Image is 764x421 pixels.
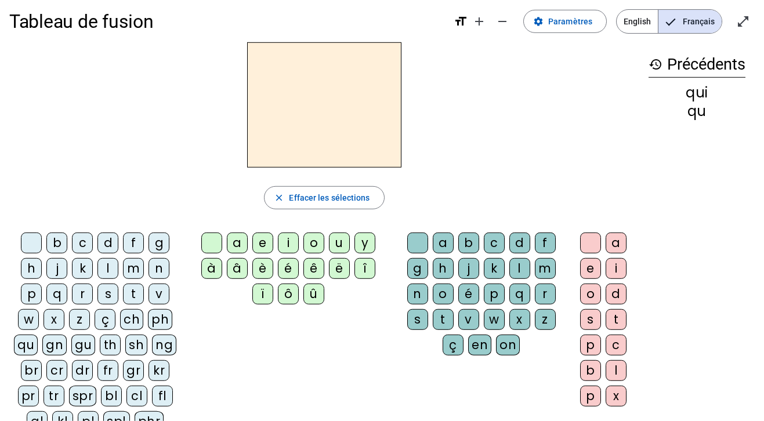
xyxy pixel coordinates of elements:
[484,258,505,279] div: k
[100,335,121,355] div: th
[443,335,464,355] div: ç
[303,284,324,304] div: û
[458,233,479,253] div: b
[44,309,64,330] div: x
[44,386,64,407] div: tr
[123,284,144,304] div: t
[484,284,505,304] div: p
[72,360,93,381] div: dr
[491,10,514,33] button: Diminuer la taille de la police
[606,309,627,330] div: t
[46,284,67,304] div: q
[616,9,722,34] mat-button-toggle-group: Language selection
[454,14,468,28] mat-icon: format_size
[149,233,169,253] div: g
[458,309,479,330] div: v
[71,335,95,355] div: gu
[201,258,222,279] div: à
[509,233,530,253] div: d
[433,309,454,330] div: t
[649,86,745,100] div: qui
[46,360,67,381] div: cr
[658,10,722,33] span: Français
[580,386,601,407] div: p
[46,258,67,279] div: j
[252,233,273,253] div: e
[72,284,93,304] div: r
[606,233,627,253] div: a
[407,258,428,279] div: g
[278,233,299,253] div: i
[227,258,248,279] div: â
[580,258,601,279] div: e
[535,233,556,253] div: f
[21,360,42,381] div: br
[97,233,118,253] div: d
[495,14,509,28] mat-icon: remove
[433,258,454,279] div: h
[97,258,118,279] div: l
[606,386,627,407] div: x
[303,258,324,279] div: ê
[123,258,144,279] div: m
[606,284,627,304] div: d
[303,233,324,253] div: o
[407,284,428,304] div: n
[149,258,169,279] div: n
[278,258,299,279] div: é
[274,193,284,203] mat-icon: close
[149,360,169,381] div: kr
[468,335,491,355] div: en
[125,335,147,355] div: sh
[123,360,144,381] div: gr
[606,335,627,355] div: c
[649,52,745,78] h3: Précédents
[289,191,370,205] span: Effacer les sélections
[458,258,479,279] div: j
[278,284,299,304] div: ô
[252,258,273,279] div: è
[433,233,454,253] div: a
[509,284,530,304] div: q
[535,258,556,279] div: m
[649,104,745,118] div: qu
[535,284,556,304] div: r
[18,309,39,330] div: w
[523,10,607,33] button: Paramètres
[509,258,530,279] div: l
[509,309,530,330] div: x
[484,233,505,253] div: c
[126,386,147,407] div: cl
[606,360,627,381] div: l
[433,284,454,304] div: o
[533,16,544,27] mat-icon: settings
[732,10,755,33] button: Entrer en plein écran
[354,258,375,279] div: î
[69,386,97,407] div: spr
[354,233,375,253] div: y
[617,10,658,33] span: English
[152,386,173,407] div: fl
[97,360,118,381] div: fr
[9,3,444,40] h1: Tableau de fusion
[606,258,627,279] div: i
[95,309,115,330] div: ç
[148,309,172,330] div: ph
[149,284,169,304] div: v
[72,233,93,253] div: c
[97,284,118,304] div: s
[69,309,90,330] div: z
[548,14,592,28] span: Paramètres
[18,386,39,407] div: pr
[329,258,350,279] div: ë
[21,258,42,279] div: h
[580,284,601,304] div: o
[736,14,750,28] mat-icon: open_in_full
[227,233,248,253] div: a
[21,284,42,304] div: p
[46,233,67,253] div: b
[580,309,601,330] div: s
[580,335,601,355] div: p
[496,335,520,355] div: on
[101,386,122,407] div: bl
